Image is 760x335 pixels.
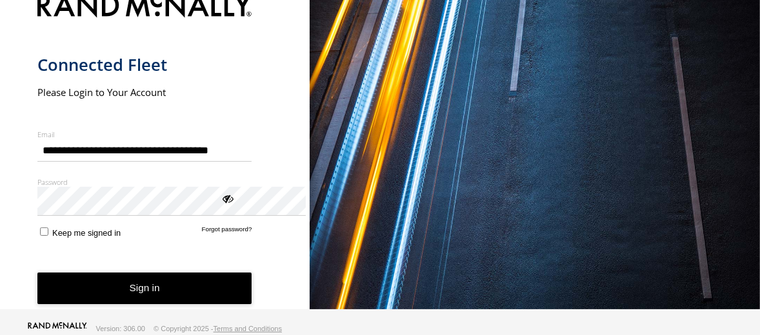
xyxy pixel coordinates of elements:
h2: Please Login to Your Account [37,86,252,99]
label: Email [37,129,252,139]
a: Visit our Website [28,322,87,335]
span: Keep me signed in [52,228,121,238]
div: ViewPassword [221,191,234,204]
div: Version: 306.00 [96,325,145,332]
input: Keep me signed in [40,227,48,236]
button: Sign in [37,273,252,304]
a: Forgot password? [202,225,252,238]
a: Terms and Conditions [214,325,282,332]
h1: Connected Fleet [37,54,252,75]
div: © Copyright 2025 - [154,325,282,332]
label: Password [37,177,252,187]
